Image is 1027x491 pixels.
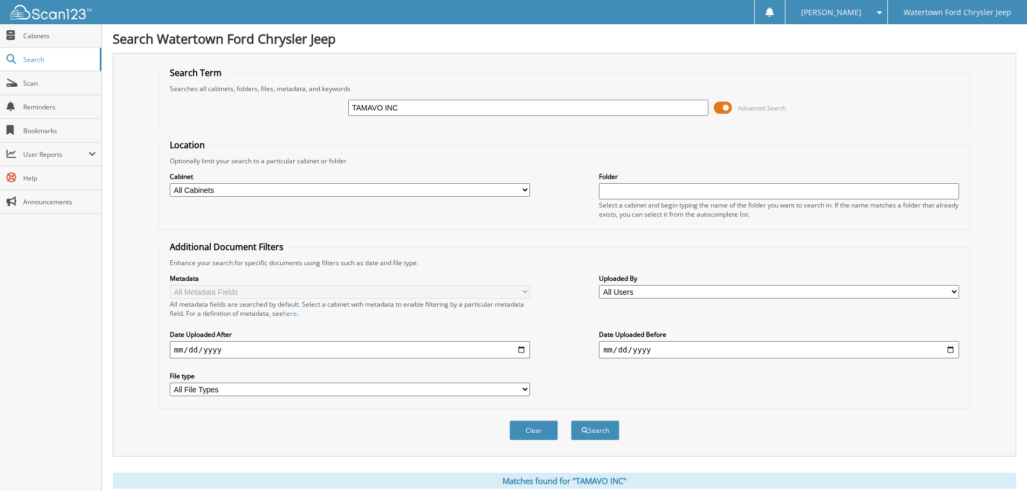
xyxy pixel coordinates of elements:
[801,9,861,16] span: [PERSON_NAME]
[164,67,227,79] legend: Search Term
[599,274,959,283] label: Uploaded By
[23,197,96,206] span: Announcements
[23,55,94,64] span: Search
[113,30,1016,47] h1: Search Watertown Ford Chrysler Jeep
[599,330,959,339] label: Date Uploaded Before
[11,5,92,19] img: scan123-logo-white.svg
[738,104,786,112] span: Advanced Search
[599,341,959,358] input: end
[164,84,964,93] div: Searches all cabinets, folders, files, metadata, and keywords
[164,156,964,165] div: Optionally limit your search to a particular cabinet or folder
[973,439,1027,491] iframe: Chat Widget
[170,341,530,358] input: start
[571,420,619,440] button: Search
[170,371,530,381] label: File type
[23,79,96,88] span: Scan
[170,172,530,181] label: Cabinet
[23,150,88,159] span: User Reports
[23,126,96,135] span: Bookmarks
[904,9,1011,16] span: Watertown Ford Chrysler Jeep
[164,139,210,151] legend: Location
[599,172,959,181] label: Folder
[509,420,558,440] button: Clear
[23,102,96,112] span: Reminders
[23,31,96,40] span: Cabinets
[170,274,530,283] label: Metadata
[283,309,297,318] a: here
[164,241,289,253] legend: Additional Document Filters
[23,174,96,183] span: Help
[170,300,530,318] div: All metadata fields are searched by default. Select a cabinet with metadata to enable filtering b...
[164,258,964,267] div: Enhance your search for specific documents using filters such as date and file type.
[113,473,1016,489] div: Matches found for "TAMAVO INC"
[599,200,959,219] div: Select a cabinet and begin typing the name of the folder you want to search in. If the name match...
[170,330,530,339] label: Date Uploaded After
